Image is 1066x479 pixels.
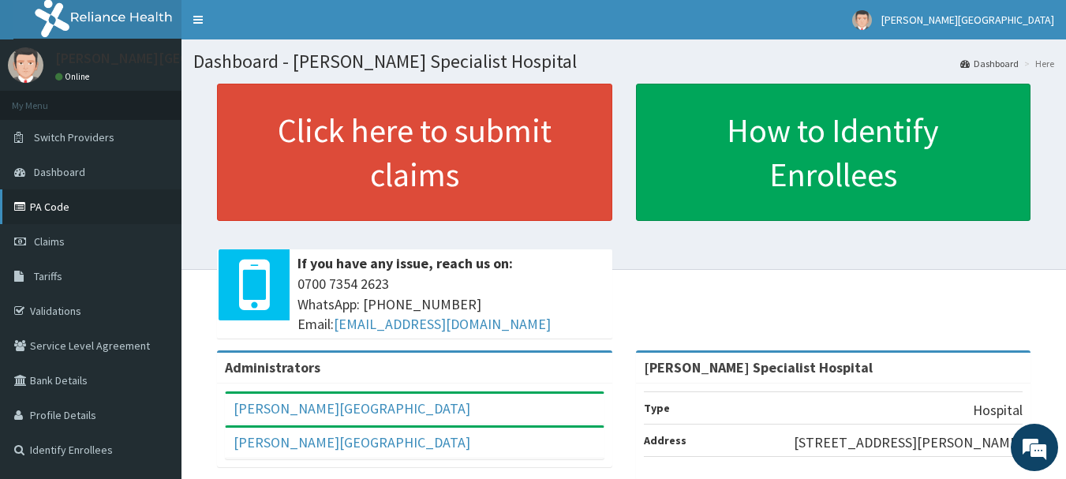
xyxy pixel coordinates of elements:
a: Online [55,71,93,82]
b: If you have any issue, reach us on: [297,254,513,272]
p: [STREET_ADDRESS][PERSON_NAME] [794,432,1023,453]
span: Dashboard [34,165,85,179]
strong: [PERSON_NAME] Specialist Hospital [644,358,873,376]
span: Claims [34,234,65,249]
a: How to Identify Enrollees [636,84,1031,221]
p: Hospital [973,400,1023,421]
h1: Dashboard - [PERSON_NAME] Specialist Hospital [193,51,1054,72]
span: Switch Providers [34,130,114,144]
img: User Image [8,47,43,83]
a: Dashboard [960,57,1019,70]
a: Click here to submit claims [217,84,612,221]
span: 0700 7354 2623 WhatsApp: [PHONE_NUMBER] Email: [297,274,604,335]
b: Address [644,433,686,447]
b: Type [644,401,670,415]
a: [PERSON_NAME][GEOGRAPHIC_DATA] [234,433,470,451]
span: [PERSON_NAME][GEOGRAPHIC_DATA] [881,13,1054,27]
a: [EMAIL_ADDRESS][DOMAIN_NAME] [334,315,551,333]
p: [PERSON_NAME][GEOGRAPHIC_DATA] [55,51,289,65]
img: User Image [852,10,872,30]
a: [PERSON_NAME][GEOGRAPHIC_DATA] [234,399,470,417]
li: Here [1020,57,1054,70]
b: Administrators [225,358,320,376]
span: Tariffs [34,269,62,283]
